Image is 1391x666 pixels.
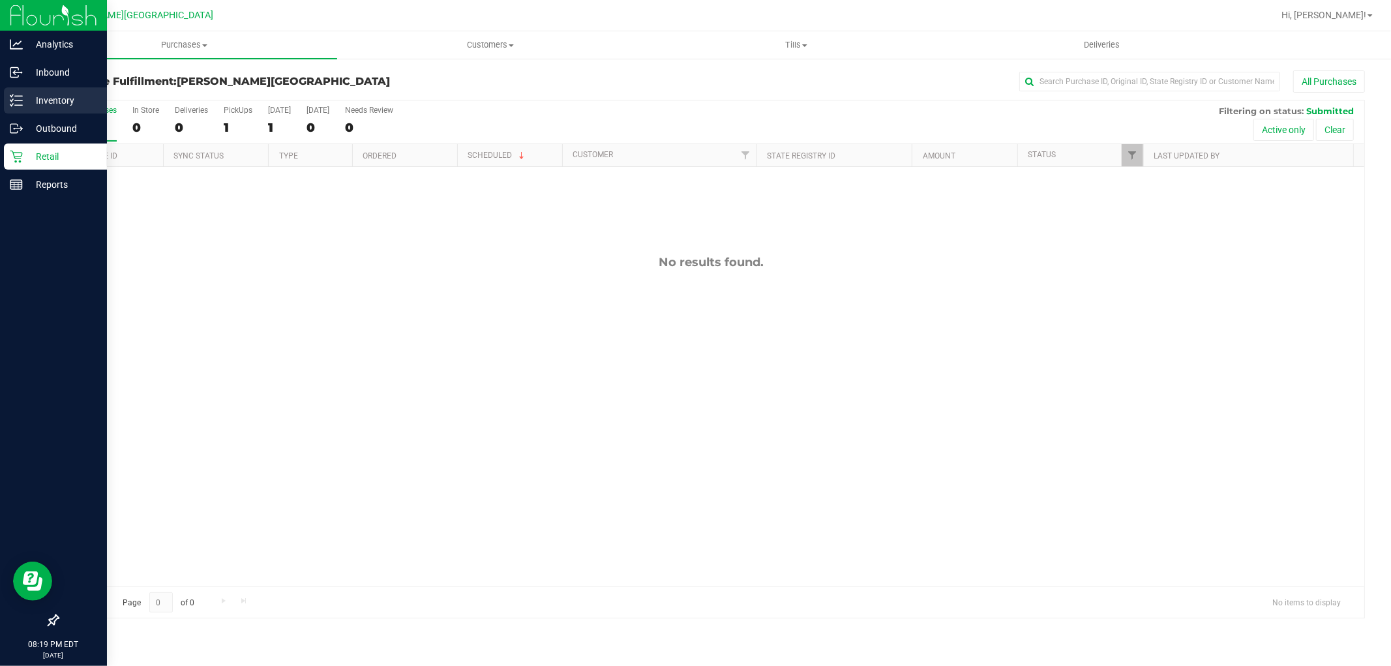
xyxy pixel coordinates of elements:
[224,120,252,135] div: 1
[1066,39,1137,51] span: Deliveries
[23,37,101,52] p: Analytics
[644,39,948,51] span: Tills
[1316,119,1354,141] button: Clear
[58,255,1364,269] div: No results found.
[23,149,101,164] p: Retail
[177,75,390,87] span: [PERSON_NAME][GEOGRAPHIC_DATA]
[23,177,101,192] p: Reports
[175,106,208,115] div: Deliveries
[1306,106,1354,116] span: Submitted
[307,120,329,135] div: 0
[6,639,101,650] p: 08:19 PM EDT
[1122,144,1143,166] a: Filter
[1028,150,1056,159] a: Status
[735,144,756,166] a: Filter
[23,65,101,80] p: Inbound
[10,122,23,135] inline-svg: Outbound
[10,66,23,79] inline-svg: Inbound
[949,31,1255,59] a: Deliveries
[13,562,52,601] iframe: Resource center
[923,151,955,160] a: Amount
[1019,72,1280,91] input: Search Purchase ID, Original ID, State Registry ID or Customer Name...
[279,151,298,160] a: Type
[268,106,291,115] div: [DATE]
[6,650,101,660] p: [DATE]
[10,150,23,163] inline-svg: Retail
[1154,151,1219,160] a: Last Updated By
[174,151,224,160] a: Sync Status
[768,151,836,160] a: State Registry ID
[337,31,643,59] a: Customers
[643,31,949,59] a: Tills
[57,76,493,87] h3: Purchase Fulfillment:
[31,31,337,59] a: Purchases
[345,106,393,115] div: Needs Review
[112,592,205,613] span: Page of 0
[23,93,101,108] p: Inventory
[1293,70,1365,93] button: All Purchases
[363,151,396,160] a: Ordered
[1281,10,1366,20] span: Hi, [PERSON_NAME]!
[132,106,159,115] div: In Store
[10,94,23,107] inline-svg: Inventory
[1262,592,1351,612] span: No items to display
[31,39,337,51] span: Purchases
[175,120,208,135] div: 0
[573,150,614,159] a: Customer
[23,121,101,136] p: Outbound
[132,120,159,135] div: 0
[468,151,528,160] a: Scheduled
[10,178,23,191] inline-svg: Reports
[1219,106,1304,116] span: Filtering on status:
[307,106,329,115] div: [DATE]
[1253,119,1314,141] button: Active only
[53,10,214,21] span: [PERSON_NAME][GEOGRAPHIC_DATA]
[345,120,393,135] div: 0
[338,39,642,51] span: Customers
[224,106,252,115] div: PickUps
[10,38,23,51] inline-svg: Analytics
[268,120,291,135] div: 1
